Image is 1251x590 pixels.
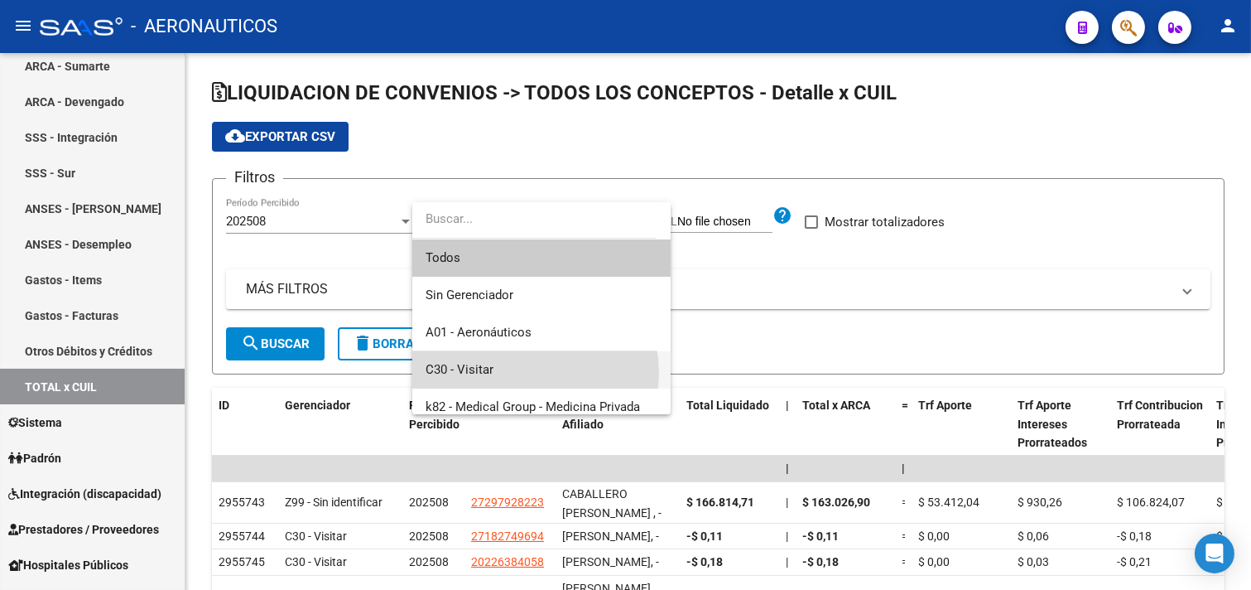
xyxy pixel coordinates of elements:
span: A01 - Aeronáuticos [426,325,532,340]
span: Sin Gerenciador [426,288,513,302]
input: dropdown search [412,201,657,238]
span: k82 - Medical Group - Medicina Privada [426,399,640,414]
span: C30 - Visitar [426,362,493,377]
span: Todos [426,239,657,277]
div: Open Intercom Messenger [1195,534,1234,573]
